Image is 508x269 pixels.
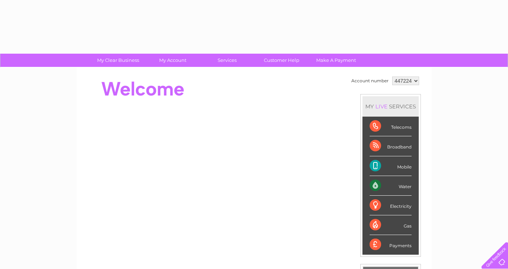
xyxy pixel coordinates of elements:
a: Make A Payment [307,54,366,67]
a: Services [198,54,257,67]
a: My Clear Business [89,54,148,67]
div: Water [370,176,412,196]
div: MY SERVICES [362,96,419,117]
a: Customer Help [252,54,311,67]
div: Telecoms [370,117,412,136]
div: Electricity [370,196,412,215]
a: My Account [143,54,202,67]
div: Gas [370,215,412,235]
div: LIVE [374,103,389,110]
div: Broadband [370,136,412,156]
div: Payments [370,235,412,254]
td: Account number [350,75,390,87]
div: Mobile [370,156,412,176]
